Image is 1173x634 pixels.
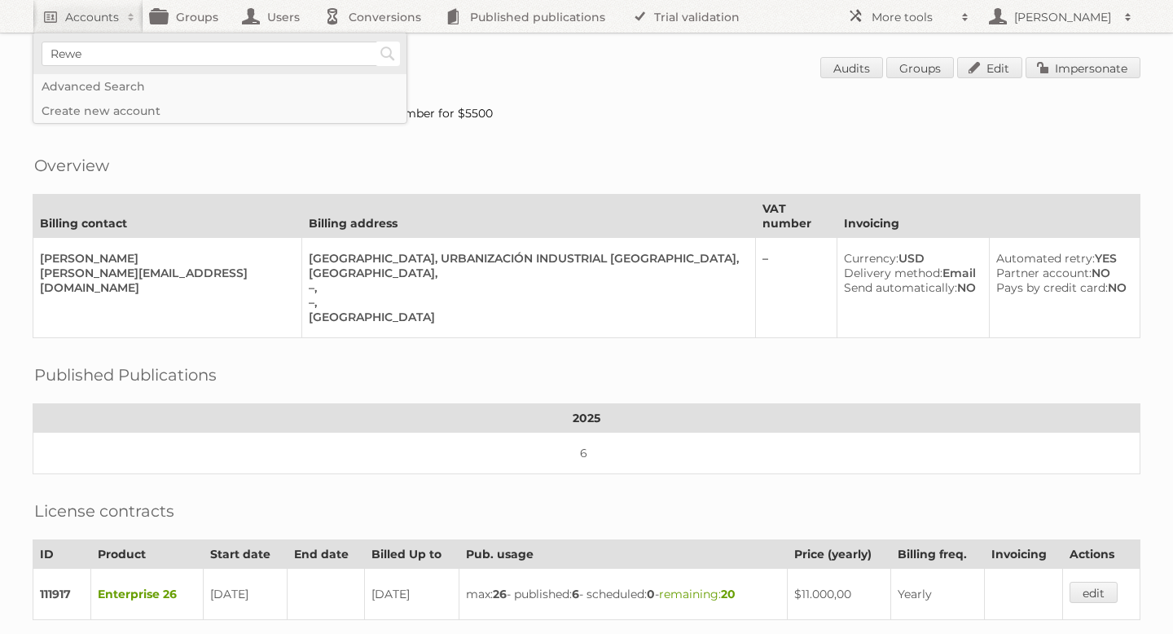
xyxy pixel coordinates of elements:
[33,57,1140,81] h1: Account 91661: Rodelag
[647,587,655,601] strong: 0
[996,266,1127,280] div: NO
[33,74,406,99] a: Advanced Search
[957,57,1022,78] a: Edit
[40,266,288,295] div: [PERSON_NAME][EMAIL_ADDRESS][DOMAIN_NAME]
[91,540,204,569] th: Product
[1010,9,1116,25] h2: [PERSON_NAME]
[34,363,217,387] h2: Published Publications
[837,195,1140,238] th: Invoicing
[755,238,837,338] td: –
[364,540,459,569] th: Billed Up to
[33,99,406,123] a: Create new account
[844,266,942,280] span: Delivery method:
[204,569,288,620] td: [DATE]
[996,266,1092,280] span: Partner account:
[1026,57,1140,78] a: Impersonate
[364,569,459,620] td: [DATE]
[459,540,787,569] th: Pub. usage
[33,569,91,620] td: 111917
[996,280,1127,295] div: NO
[844,266,976,280] div: Email
[459,569,787,620] td: max: - published: - scheduled: -
[1070,582,1118,603] a: edit
[890,569,984,620] td: Yearly
[572,587,579,601] strong: 6
[33,540,91,569] th: ID
[787,569,890,620] td: $11.000,00
[309,295,742,310] div: –,
[33,106,1140,121] div: x2 Invoices: First one in March for $5500 and second one in September for $5500
[376,42,400,66] input: Search
[844,280,957,295] span: Send automatically:
[996,251,1095,266] span: Automated retry:
[996,280,1108,295] span: Pays by credit card:
[288,540,365,569] th: End date
[755,195,837,238] th: VAT number
[787,540,890,569] th: Price (yearly)
[33,404,1140,433] th: 2025
[886,57,954,78] a: Groups
[721,587,736,601] strong: 20
[820,57,883,78] a: Audits
[91,569,204,620] td: Enterprise 26
[33,195,302,238] th: Billing contact
[844,280,976,295] div: NO
[493,587,507,601] strong: 26
[1062,540,1140,569] th: Actions
[659,587,736,601] span: remaining:
[996,251,1127,266] div: YES
[890,540,984,569] th: Billing freq.
[40,251,288,266] div: [PERSON_NAME]
[844,251,898,266] span: Currency:
[204,540,288,569] th: Start date
[309,280,742,295] div: –,
[309,310,742,324] div: [GEOGRAPHIC_DATA]
[309,251,742,280] div: [GEOGRAPHIC_DATA], URBANIZACIÓN INDUSTRIAL [GEOGRAPHIC_DATA], [GEOGRAPHIC_DATA],
[844,251,976,266] div: USD
[301,195,755,238] th: Billing address
[872,9,953,25] h2: More tools
[33,433,1140,474] td: 6
[34,153,109,178] h2: Overview
[34,499,174,523] h2: License contracts
[984,540,1062,569] th: Invoicing
[65,9,119,25] h2: Accounts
